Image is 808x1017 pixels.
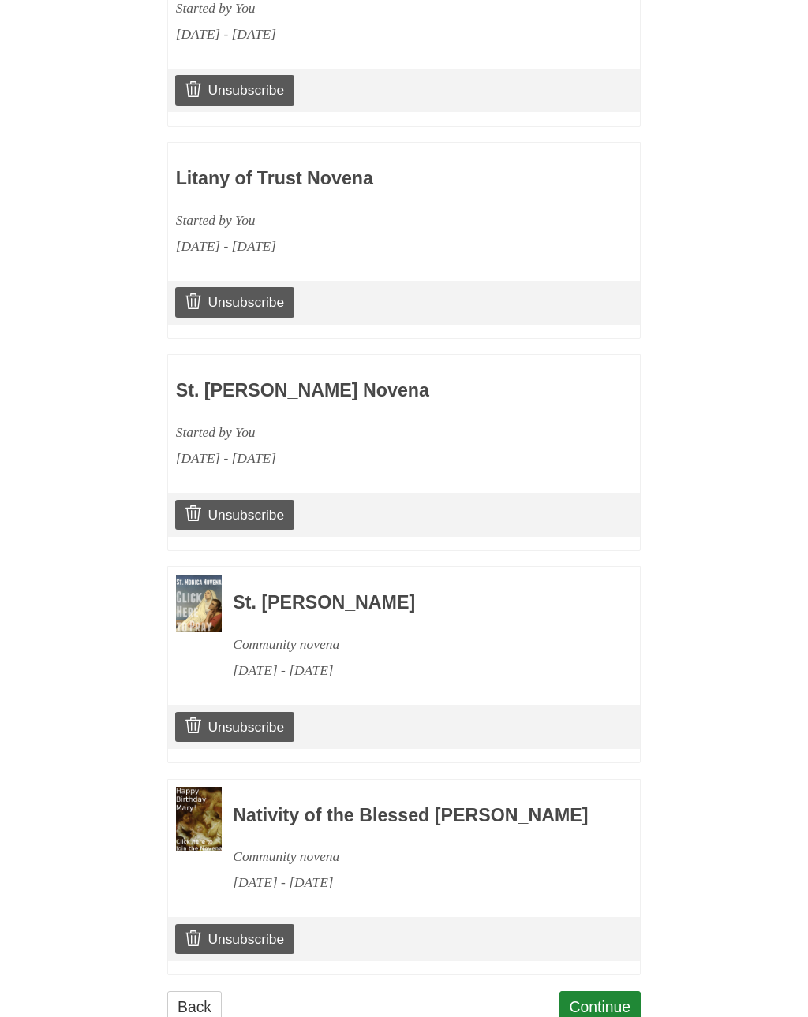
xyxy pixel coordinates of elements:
[175,712,294,742] a: Unsubscribe
[233,806,597,826] h3: Nativity of the Blessed [PERSON_NAME]
[176,169,541,189] h3: Litany of Trust Novena
[176,419,541,445] div: Started by You
[233,844,597,870] div: Community novena
[175,500,294,530] a: Unsubscribe
[175,924,294,954] a: Unsubscribe
[176,445,541,471] div: [DATE] - [DATE]
[175,75,294,105] a: Unsubscribe
[175,287,294,317] a: Unsubscribe
[233,870,597,896] div: [DATE] - [DATE]
[233,658,597,684] div: [DATE] - [DATE]
[233,593,597,613] h3: St. [PERSON_NAME]
[176,21,541,47] div: [DATE] - [DATE]
[176,787,222,851] img: Novena image
[176,575,222,632] img: Novena image
[233,631,597,658] div: Community novena
[176,381,541,401] h3: St. [PERSON_NAME] Novena
[176,207,541,233] div: Started by You
[176,233,541,259] div: [DATE] - [DATE]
